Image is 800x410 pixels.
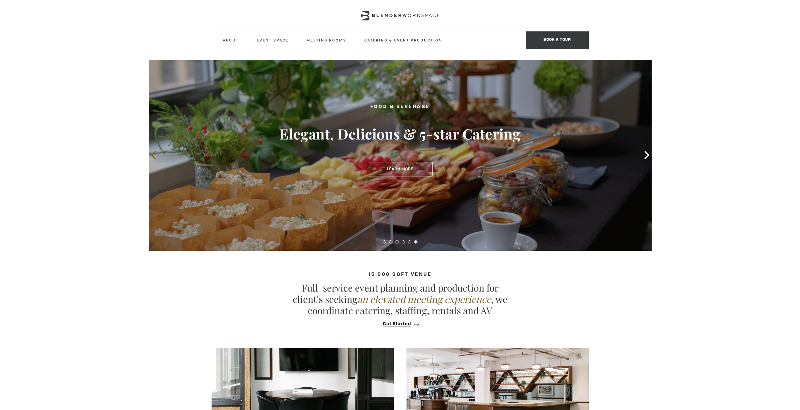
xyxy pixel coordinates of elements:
button: Get Started [381,321,419,327]
h4: 15,000 sqft venue [212,272,589,277]
a: Learn More [368,162,433,176]
a: Meeting Rooms [301,31,351,49]
em: an elevated meeting experience [357,293,491,305]
a: About [218,31,244,49]
span: Book a tour [526,31,589,49]
a: Event Space [252,31,294,49]
h3: Elegant, Delicious & 5-star Catering [174,125,626,143]
a: Catering & Event Production [359,31,447,49]
h2: Food & Beverage [174,103,626,111]
p: Full-service event planning and production for client's seeking , we coordinate catering, staffin... [290,282,510,316]
span: Get Started [383,322,411,326]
